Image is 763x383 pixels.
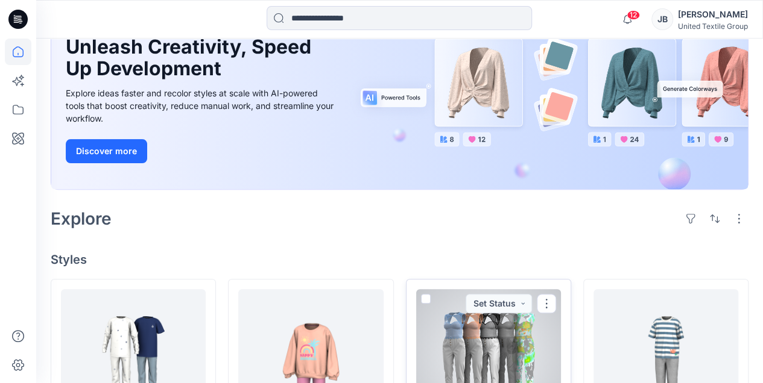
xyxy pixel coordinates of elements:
button: Discover more [66,139,147,163]
div: JB [651,8,673,30]
div: [PERSON_NAME] [678,7,748,22]
div: Explore ideas faster and recolor styles at scale with AI-powered tools that boost creativity, red... [66,87,337,125]
h1: Unleash Creativity, Speed Up Development [66,36,319,79]
span: 12 [627,10,640,20]
h4: Styles [51,252,749,267]
h2: Explore [51,209,112,228]
a: Discover more [66,139,337,163]
div: United Textile Group [678,22,748,31]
